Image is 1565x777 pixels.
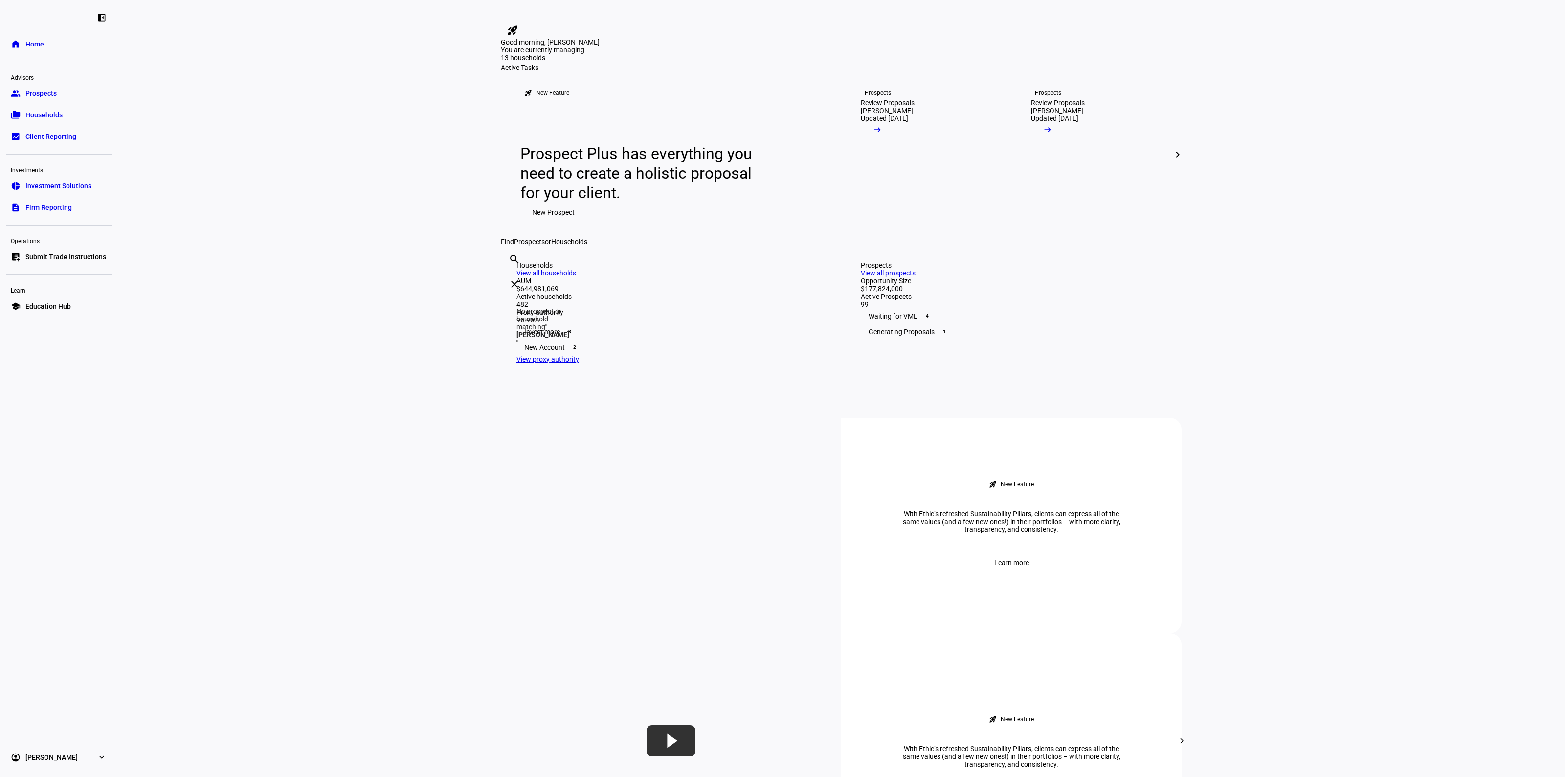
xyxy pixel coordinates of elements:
[861,293,1166,300] div: Active Prospects
[520,144,761,203] div: Prospect Plus has everything you need to create a holistic proposal for your client.
[1031,99,1085,107] div: Review Proposals
[11,203,21,212] eth-mat-symbol: description
[516,316,822,324] div: 96.96%
[11,753,21,762] eth-mat-symbol: account_circle
[861,324,1166,340] div: Generating Proposals
[25,39,44,49] span: Home
[516,307,569,346] div: No prospect or household matching
[516,324,822,340] div: Invest more
[1015,71,1178,238] a: ProspectsReview Proposals[PERSON_NAME]Updated [DATE]
[865,89,891,97] div: Prospects
[1001,715,1034,723] div: New Feature
[6,70,112,84] div: Advisors
[1031,107,1083,114] div: [PERSON_NAME]
[11,89,21,98] eth-mat-symbol: group
[509,267,511,278] input: Enter name of prospect or household
[11,39,21,49] eth-mat-symbol: home
[566,328,574,336] span: 3
[6,84,112,103] a: groupProspects
[1031,114,1078,122] div: Updated [DATE]
[11,132,21,141] eth-mat-symbol: bid_landscape
[97,13,107,23] eth-mat-symbol: left_panel_close
[845,71,1007,238] a: ProspectsReview Proposals[PERSON_NAME]Updated [DATE]
[6,105,112,125] a: folder_copyHouseholds
[6,176,112,196] a: pie_chartInvestment Solutions
[25,181,91,191] span: Investment Solutions
[516,355,579,363] a: View proxy authority
[1172,149,1184,160] mat-icon: chevron_right
[861,277,1166,285] div: Opportunity Size
[923,312,931,320] span: 4
[501,54,599,64] div: 13 households
[11,301,21,311] eth-mat-symbol: school
[6,198,112,217] a: descriptionFirm Reporting
[1176,735,1188,747] mat-icon: chevron_right
[11,110,21,120] eth-mat-symbol: folder_copy
[6,162,112,176] div: Investments
[501,38,1182,46] div: Good morning, [PERSON_NAME]
[1001,480,1034,488] div: New Feature
[97,753,107,762] eth-mat-symbol: expand_more
[861,261,1166,269] div: Prospects
[989,480,997,488] mat-icon: rocket_launch
[501,46,584,54] span: You are currently managing
[25,252,106,262] span: Submit Trade Instructions
[524,89,532,97] mat-icon: rocket_launch
[501,238,1182,246] div: Find or
[516,261,822,269] div: Households
[516,340,822,355] div: New Account
[571,343,579,351] span: 2
[509,253,520,265] mat-icon: search
[6,283,112,297] div: Learn
[509,278,520,290] mat-icon: clear
[6,127,112,146] a: bid_landscapeClient Reporting
[940,328,948,336] span: 1
[551,238,587,246] span: Households
[25,132,76,141] span: Client Reporting
[889,745,1134,768] div: With Ethic’s refreshed Sustainability Pillars, clients can express all of the same values (and a ...
[25,110,63,120] span: Households
[25,203,72,212] span: Firm Reporting
[516,308,822,316] div: Proxy authority
[872,125,882,135] mat-icon: arrow_right_alt
[516,285,822,293] div: $644,981,069
[861,99,915,107] div: Review Proposals
[983,553,1041,572] button: Learn more
[861,114,908,122] div: Updated [DATE]
[25,89,57,98] span: Prospects
[6,34,112,54] a: homeHome
[516,269,576,277] a: View all households
[889,510,1134,533] div: With Ethic’s refreshed Sustainability Pillars, clients can express all of the same values (and a ...
[861,269,916,277] a: View all prospects
[520,203,586,222] button: New Prospect
[501,64,1182,71] div: Active Tasks
[861,300,1166,308] div: 99
[516,300,822,308] div: 482
[11,181,21,191] eth-mat-symbol: pie_chart
[516,293,822,300] div: Active households
[516,277,822,285] div: AUM
[1035,89,1061,97] div: Prospects
[536,89,569,97] div: New Feature
[25,301,71,311] span: Education Hub
[11,252,21,262] eth-mat-symbol: list_alt_add
[1043,125,1052,135] mat-icon: arrow_right_alt
[989,715,997,723] mat-icon: rocket_launch
[6,233,112,247] div: Operations
[994,553,1029,572] span: Learn more
[514,238,545,246] span: Prospects
[532,203,575,222] span: New Prospect
[507,24,518,36] mat-icon: rocket_launch
[516,323,569,346] strong: "[PERSON_NAME] "
[861,107,913,114] div: [PERSON_NAME]
[25,753,78,762] span: [PERSON_NAME]
[861,285,1166,293] div: $177,824,000
[861,308,1166,324] div: Waiting for VME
